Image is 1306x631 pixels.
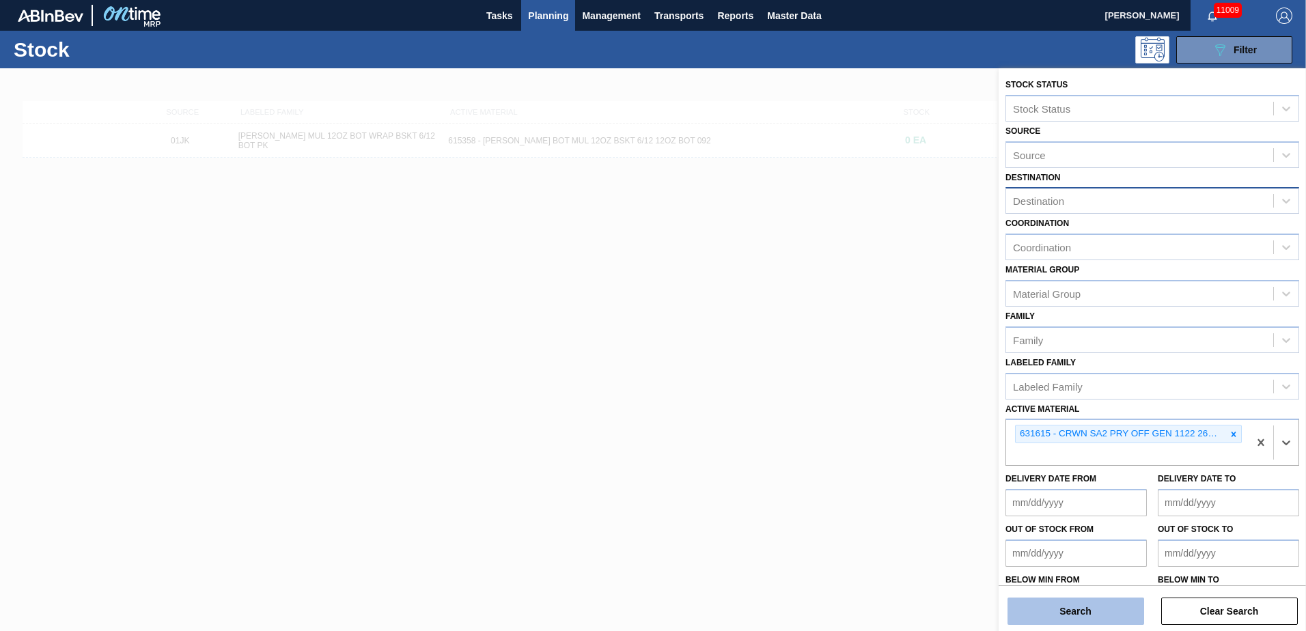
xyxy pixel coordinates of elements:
label: Below Min to [1158,575,1219,585]
img: TNhmsLtSVTkK8tSr43FrP2fwEKptu5GPRR3wAAAABJRU5ErkJggg== [18,10,83,22]
label: Labeled Family [1005,358,1076,367]
div: Programming: no user selected [1135,36,1169,64]
span: 11009 [1214,3,1242,18]
div: Source [1013,149,1046,160]
label: Out of Stock to [1158,524,1233,534]
span: Reports [717,8,753,24]
label: Family [1005,311,1035,321]
label: Material Group [1005,265,1079,275]
div: Destination [1013,195,1064,207]
input: mm/dd/yyyy [1158,539,1299,567]
div: Labeled Family [1013,380,1083,392]
label: Below Min from [1005,575,1080,585]
div: Family [1013,334,1043,346]
span: Tasks [484,8,514,24]
label: Stock Status [1005,80,1068,89]
label: Delivery Date to [1158,474,1236,483]
label: Delivery Date from [1005,474,1096,483]
label: Active Material [1005,404,1079,414]
div: Material Group [1013,288,1081,299]
div: Coordination [1013,242,1071,253]
button: Filter [1176,36,1292,64]
input: mm/dd/yyyy [1005,489,1147,516]
label: Coordination [1005,219,1069,228]
h1: Stock [14,42,218,57]
span: Management [582,8,641,24]
img: Logout [1276,8,1292,24]
label: Destination [1005,173,1060,182]
div: 631615 - CRWN SA2 PRY OFF GEN 1122 26MM TFS TIN P [1016,425,1226,443]
div: Stock Status [1013,102,1070,114]
button: Notifications [1191,6,1234,25]
input: mm/dd/yyyy [1158,489,1299,516]
span: Planning [528,8,568,24]
span: Filter [1234,44,1257,55]
label: Source [1005,126,1040,136]
span: Transports [654,8,704,24]
label: Out of Stock from [1005,524,1094,534]
span: Master Data [767,8,821,24]
input: mm/dd/yyyy [1005,539,1147,567]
